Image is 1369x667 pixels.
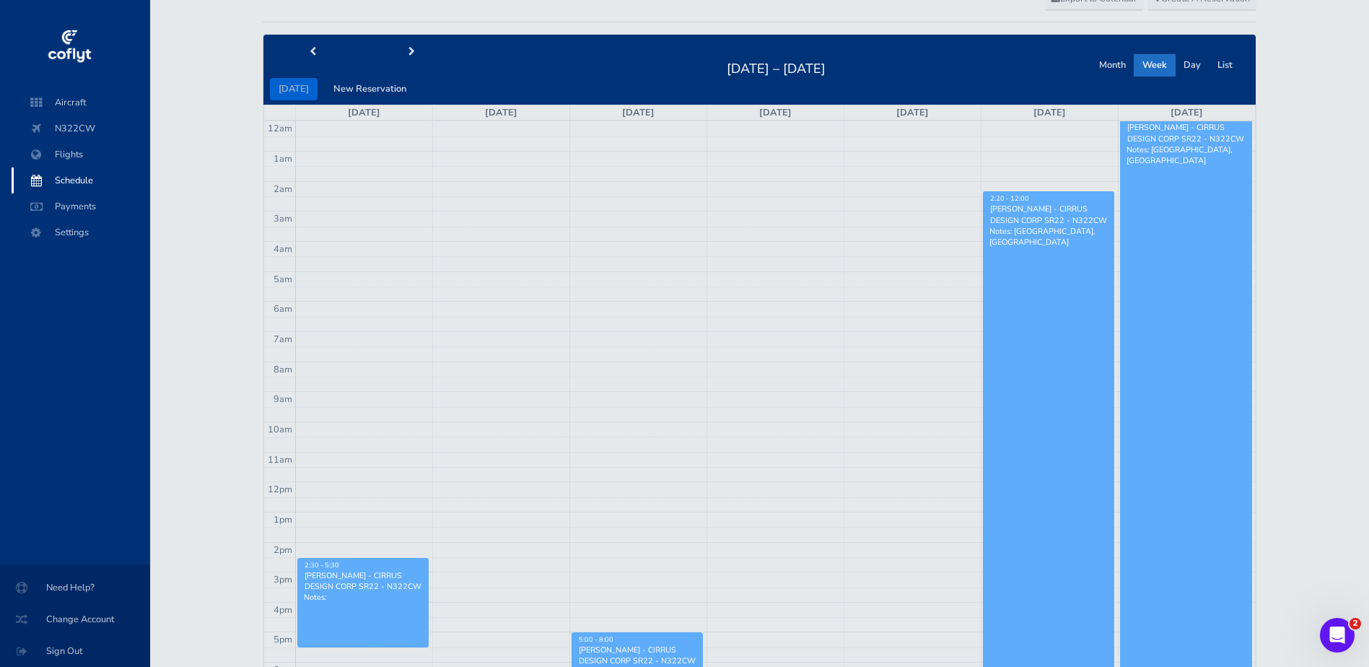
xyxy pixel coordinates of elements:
a: [DATE] [622,106,655,119]
span: 4am [274,243,292,256]
span: 2:30 - 5:30 [305,561,339,570]
p: Notes: [GEOGRAPHIC_DATA], [GEOGRAPHIC_DATA] [989,226,1108,248]
button: Day [1175,54,1210,77]
span: Need Help? [17,575,133,601]
span: 9am [274,393,292,406]
span: 12am [268,122,292,135]
div: [PERSON_NAME] - CIRRUS DESIGN CORP SR22 - N322CW [304,570,422,592]
span: 7am [274,333,292,346]
span: 1am [274,152,292,165]
iframe: Intercom live chat [1320,618,1355,653]
a: [DATE] [348,106,380,119]
img: coflyt logo [45,25,93,69]
button: prev [263,41,363,64]
a: [DATE] [485,106,517,119]
button: Month [1090,54,1134,77]
span: Aircraft [26,90,136,115]
span: 2am [274,183,292,196]
a: [DATE] [759,106,792,119]
span: 4pm [274,603,292,616]
span: 5pm [274,633,292,646]
a: [DATE] [1171,106,1203,119]
a: [DATE] [1033,106,1066,119]
span: Payments [26,193,136,219]
span: 6am [274,302,292,315]
span: Sign Out [17,638,133,664]
span: 10am [268,423,292,436]
span: 3pm [274,573,292,586]
span: 2:20 - 12:00 [990,194,1029,203]
span: 5:00 - 8:00 [579,635,613,644]
span: 2pm [274,544,292,557]
a: [DATE] [896,106,929,119]
button: List [1209,54,1241,77]
div: [PERSON_NAME] - CIRRUS DESIGN CORP SR22 - N322CW [989,204,1108,225]
span: Schedule [26,167,136,193]
div: [PERSON_NAME] - CIRRUS DESIGN CORP SR22 - N322CW [1127,122,1246,144]
button: [DATE] [270,78,318,100]
button: next [362,41,462,64]
span: 11am [268,453,292,466]
div: [PERSON_NAME] - CIRRUS DESIGN CORP SR22 - N322CW [578,645,696,666]
span: 1pm [274,513,292,526]
span: 8am [274,363,292,376]
span: N322CW [26,115,136,141]
span: 2 [1350,618,1361,629]
button: New Reservation [325,78,415,100]
span: 5am [274,273,292,286]
span: Change Account [17,606,133,632]
span: 12pm [268,483,292,496]
button: Week [1134,54,1176,77]
h2: [DATE] – [DATE] [718,57,834,77]
span: Settings [26,219,136,245]
p: Notes: [GEOGRAPHIC_DATA], [GEOGRAPHIC_DATA] [1127,144,1246,166]
span: 3am [274,212,292,225]
p: Notes: [304,592,422,603]
span: Flights [26,141,136,167]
